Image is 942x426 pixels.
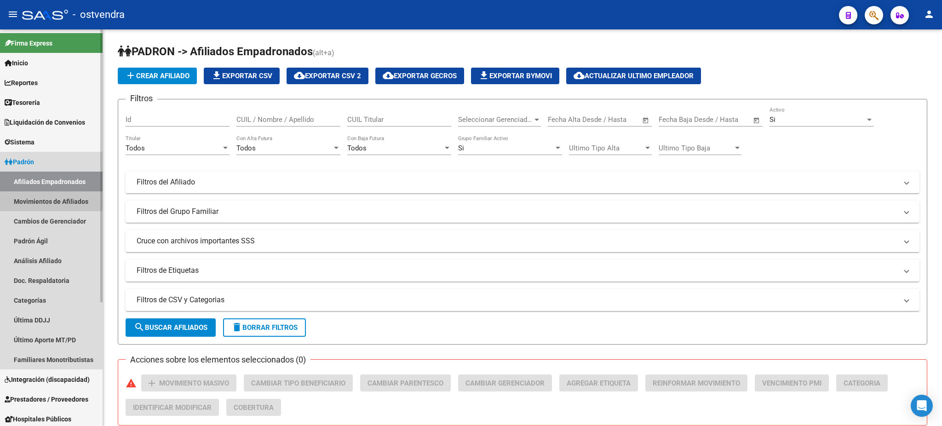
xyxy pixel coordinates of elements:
span: Padrón [5,157,34,167]
mat-icon: person [924,9,935,20]
button: Cobertura [226,399,281,416]
span: Buscar Afiliados [134,323,207,332]
button: Borrar Filtros [223,318,306,337]
button: Actualizar ultimo Empleador [566,68,701,84]
button: Buscar Afiliados [126,318,216,337]
span: Exportar Bymovi [478,72,552,80]
span: Cambiar Parentesco [368,379,443,387]
span: Cambiar Tipo Beneficiario [251,379,345,387]
span: Reinformar Movimiento [653,379,740,387]
span: Reportes [5,78,38,88]
span: Todos [126,144,145,152]
span: Si [458,144,464,152]
input: Fecha fin [593,115,638,124]
span: Firma Express [5,38,52,48]
button: Cambiar Tipo Beneficiario [244,374,353,391]
span: Exportar GECROS [383,72,457,80]
mat-panel-title: Filtros del Grupo Familiar [137,207,897,217]
mat-icon: add [125,70,136,81]
span: Todos [236,144,256,152]
button: Movimiento Masivo [141,374,236,391]
span: Hospitales Públicos [5,414,71,424]
span: Vencimiento PMI [762,379,821,387]
button: Cambiar Parentesco [360,374,451,391]
mat-icon: file_download [211,70,222,81]
button: Exportar GECROS [375,68,464,84]
span: PADRON -> Afiliados Empadronados [118,45,313,58]
button: Identificar Modificar [126,399,219,416]
button: Exportar Bymovi [471,68,559,84]
button: Exportar CSV [204,68,280,84]
div: Open Intercom Messenger [911,395,933,417]
span: - ostvendra [73,5,125,25]
mat-icon: cloud_download [574,70,585,81]
h3: Filtros [126,92,157,105]
mat-icon: search [134,322,145,333]
mat-panel-title: Filtros de Etiquetas [137,265,897,276]
span: Ultimo Tipo Alta [569,144,643,152]
input: Fecha inicio [659,115,696,124]
button: Categoria [836,374,888,391]
button: Cambiar Gerenciador [458,374,552,391]
span: Ultimo Tipo Baja [659,144,733,152]
span: Seleccionar Gerenciador [458,115,533,124]
span: Tesorería [5,98,40,108]
span: Integración (discapacidad) [5,374,90,385]
mat-expansion-panel-header: Filtros del Afiliado [126,171,919,193]
button: Crear Afiliado [118,68,197,84]
span: Liquidación de Convenios [5,117,85,127]
span: Cobertura [234,403,274,412]
span: Borrar Filtros [231,323,298,332]
button: Open calendar [752,115,762,126]
span: Identificar Modificar [133,403,212,412]
span: Actualizar ultimo Empleador [574,72,694,80]
mat-expansion-panel-header: Filtros de CSV y Categorias [126,289,919,311]
mat-icon: warning [126,378,137,389]
mat-icon: file_download [478,70,489,81]
mat-panel-title: Filtros del Afiliado [137,177,897,187]
input: Fecha fin [704,115,749,124]
span: Crear Afiliado [125,72,190,80]
mat-icon: add [146,378,157,389]
mat-expansion-panel-header: Cruce con archivos importantes SSS [126,230,919,252]
button: Exportar CSV 2 [287,68,368,84]
button: Agregar Etiqueta [559,374,638,391]
mat-expansion-panel-header: Filtros de Etiquetas [126,259,919,282]
mat-icon: menu [7,9,18,20]
span: Todos [347,144,367,152]
span: Exportar CSV 2 [294,72,361,80]
input: Fecha inicio [548,115,585,124]
span: Categoria [844,379,880,387]
span: Si [770,115,775,124]
span: Prestadores / Proveedores [5,394,88,404]
span: Agregar Etiqueta [567,379,631,387]
mat-expansion-panel-header: Filtros del Grupo Familiar [126,201,919,223]
mat-icon: delete [231,322,242,333]
mat-icon: cloud_download [294,70,305,81]
span: Movimiento Masivo [159,379,229,387]
mat-panel-title: Filtros de CSV y Categorias [137,295,897,305]
span: Inicio [5,58,28,68]
h3: Acciones sobre los elementos seleccionados (0) [126,353,310,366]
button: Open calendar [641,115,651,126]
span: Exportar CSV [211,72,272,80]
button: Reinformar Movimiento [645,374,747,391]
span: (alt+a) [313,48,334,57]
button: Vencimiento PMI [755,374,829,391]
mat-icon: cloud_download [383,70,394,81]
span: Cambiar Gerenciador [465,379,545,387]
mat-panel-title: Cruce con archivos importantes SSS [137,236,897,246]
span: Sistema [5,137,34,147]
